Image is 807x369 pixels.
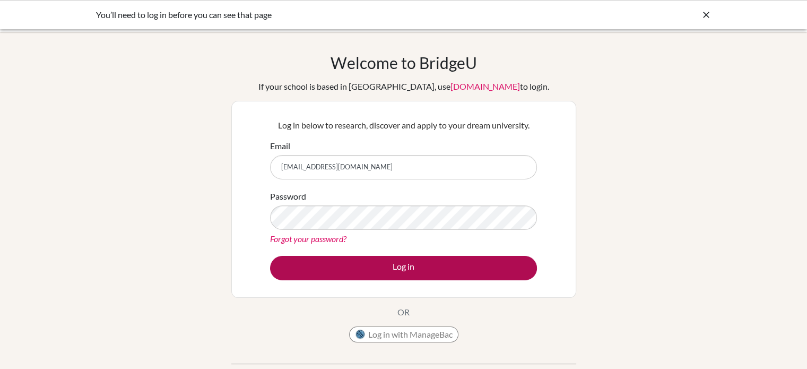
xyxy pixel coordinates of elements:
[349,327,458,342] button: Log in with ManageBac
[450,81,520,91] a: [DOMAIN_NAME]
[270,234,346,244] a: Forgot your password?
[96,8,552,21] div: You’ll need to log in before you can see that page
[270,140,290,152] label: Email
[258,80,549,93] div: If your school is based in [GEOGRAPHIC_DATA], use to login.
[270,256,537,280] button: Log in
[270,190,306,203] label: Password
[331,53,477,72] h1: Welcome to BridgeU
[397,306,410,319] p: OR
[270,119,537,132] p: Log in below to research, discover and apply to your dream university.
